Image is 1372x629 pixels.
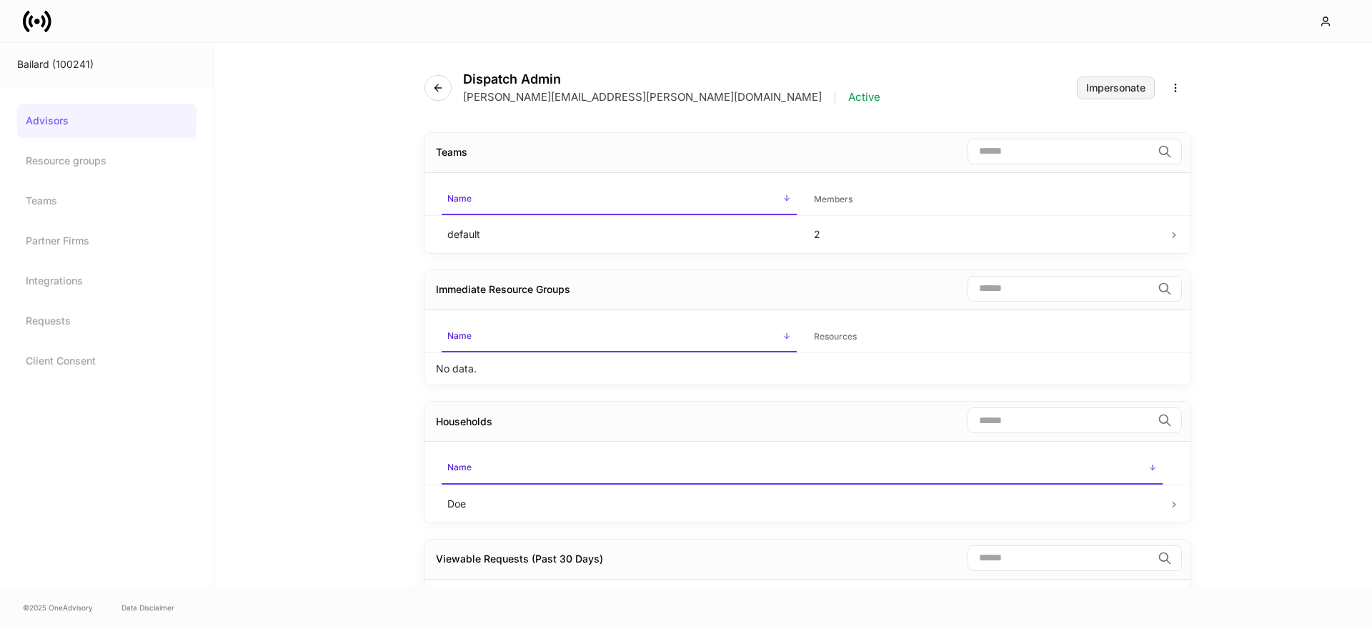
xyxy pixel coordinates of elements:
a: Advisors [17,104,197,138]
span: Name [442,453,1163,484]
a: Data Disclaimer [121,602,174,613]
span: Members [808,185,1163,214]
a: Integrations [17,264,197,298]
td: Doe [436,485,1168,522]
p: Active [848,90,880,104]
p: | [833,90,837,104]
h6: Name [447,460,472,474]
div: Impersonate [1086,83,1145,93]
p: [PERSON_NAME][EMAIL_ADDRESS][PERSON_NAME][DOMAIN_NAME] [463,90,822,104]
a: Teams [17,184,197,218]
div: Households [436,415,492,429]
h6: Name [447,192,472,205]
span: © 2025 OneAdvisory [23,602,93,613]
a: Partner Firms [17,224,197,258]
button: Impersonate [1077,76,1155,99]
div: Viewable Requests (Past 30 Days) [436,552,603,566]
h6: Members [814,192,852,206]
h6: Name [447,329,472,342]
a: Requests [17,304,197,338]
h6: Resources [814,330,857,343]
td: 2 [802,215,1169,253]
span: Resources [808,322,1163,352]
span: Name [442,322,797,352]
div: Immediate Resource Groups [436,282,570,297]
div: Bailard (100241) [17,57,197,71]
td: default [436,215,802,253]
span: Name [442,184,797,215]
a: Resource groups [17,144,197,178]
div: Teams [436,145,467,159]
p: No data. [436,362,477,376]
h4: Dispatch Admin [463,71,880,87]
a: Client Consent [17,344,197,378]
